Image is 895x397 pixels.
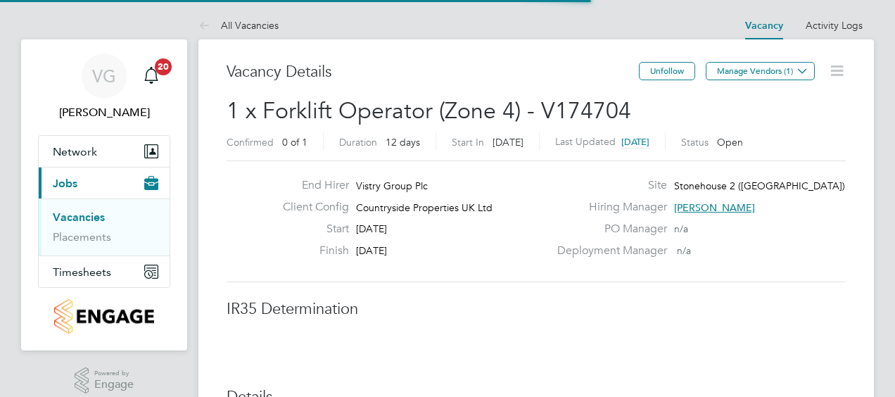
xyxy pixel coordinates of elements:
span: Countryside Properties UK Ltd [356,201,493,214]
label: End Hirer [272,178,349,193]
span: Engage [94,379,134,391]
span: Stonehouse 2 ([GEOGRAPHIC_DATA]) [674,179,845,192]
button: Timesheets [39,256,170,287]
button: Jobs [39,168,170,198]
nav: Main navigation [21,39,187,351]
label: Finish [272,244,349,258]
a: Activity Logs [806,19,863,32]
span: [DATE] [621,136,649,148]
div: Jobs [39,198,170,256]
img: countryside-properties-logo-retina.png [54,299,153,334]
span: [DATE] [356,222,387,235]
h3: IR35 Determination [227,299,846,320]
span: [DATE] [493,136,523,149]
span: Vistry Group Plc [356,179,428,192]
span: Victor Gheti [38,104,170,121]
span: VG [92,67,116,85]
h3: Vacancy Details [227,62,639,82]
span: Jobs [53,177,77,190]
span: Timesheets [53,265,111,279]
a: Vacancy [745,20,783,32]
button: Manage Vendors (1) [706,62,815,80]
span: 12 days [386,136,420,149]
label: Status [681,136,709,149]
button: Network [39,136,170,167]
span: 1 x Forklift Operator (Zone 4) - V174704 [227,97,631,125]
label: Confirmed [227,136,274,149]
label: Start In [452,136,484,149]
a: VG[PERSON_NAME] [38,53,170,121]
span: Open [717,136,743,149]
label: Hiring Manager [549,200,667,215]
a: Powered byEngage [75,367,134,394]
a: Go to home page [38,299,170,334]
span: Powered by [94,367,134,379]
label: Start [272,222,349,237]
span: [DATE] [356,244,387,257]
a: Placements [53,230,111,244]
span: 0 of 1 [282,136,307,149]
label: Last Updated [555,135,616,148]
button: Unfollow [639,62,695,80]
span: Network [53,145,97,158]
label: Site [549,178,667,193]
span: n/a [674,222,688,235]
span: [PERSON_NAME] [674,201,755,214]
a: All Vacancies [198,19,279,32]
span: 20 [155,58,172,75]
a: 20 [137,53,165,99]
span: n/a [677,244,691,257]
label: PO Manager [549,222,667,237]
label: Client Config [272,200,349,215]
a: Vacancies [53,210,105,224]
label: Duration [339,136,377,149]
label: Deployment Manager [549,244,667,258]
